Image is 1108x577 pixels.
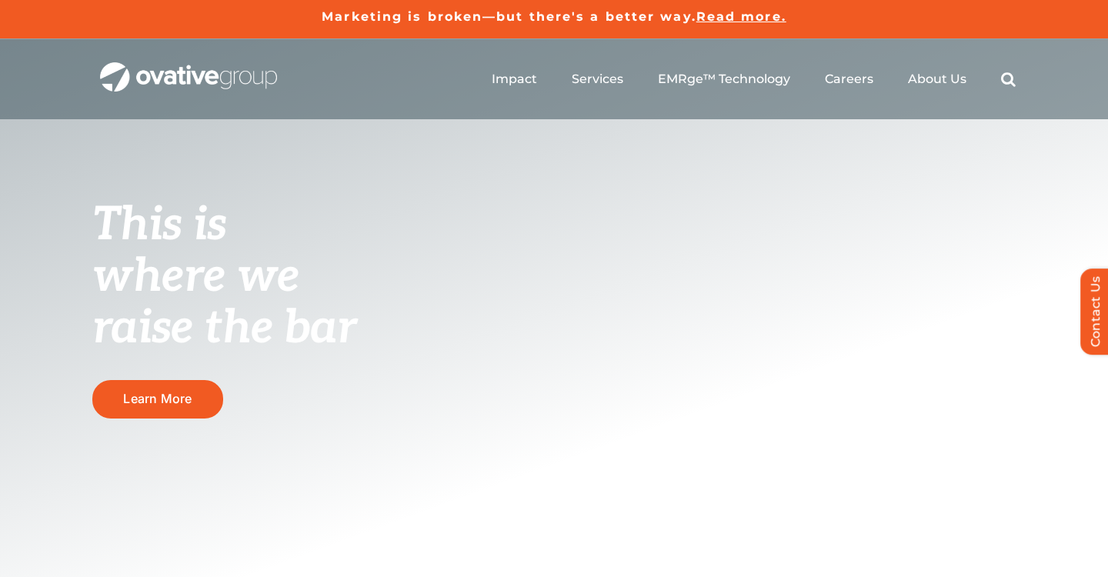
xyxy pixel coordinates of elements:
a: About Us [908,72,966,87]
a: Read more. [696,9,786,24]
a: Impact [492,72,537,87]
a: Careers [825,72,873,87]
a: Marketing is broken—but there's a better way. [322,9,696,24]
a: OG_Full_horizontal_WHT [100,61,277,75]
a: Search [1001,72,1016,87]
nav: Menu [492,55,1016,104]
span: Learn More [123,392,192,406]
span: where we raise the bar [92,249,356,356]
span: This is [92,198,226,253]
a: EMRge™ Technology [658,72,790,87]
a: Services [572,72,623,87]
a: Learn More [92,380,223,418]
